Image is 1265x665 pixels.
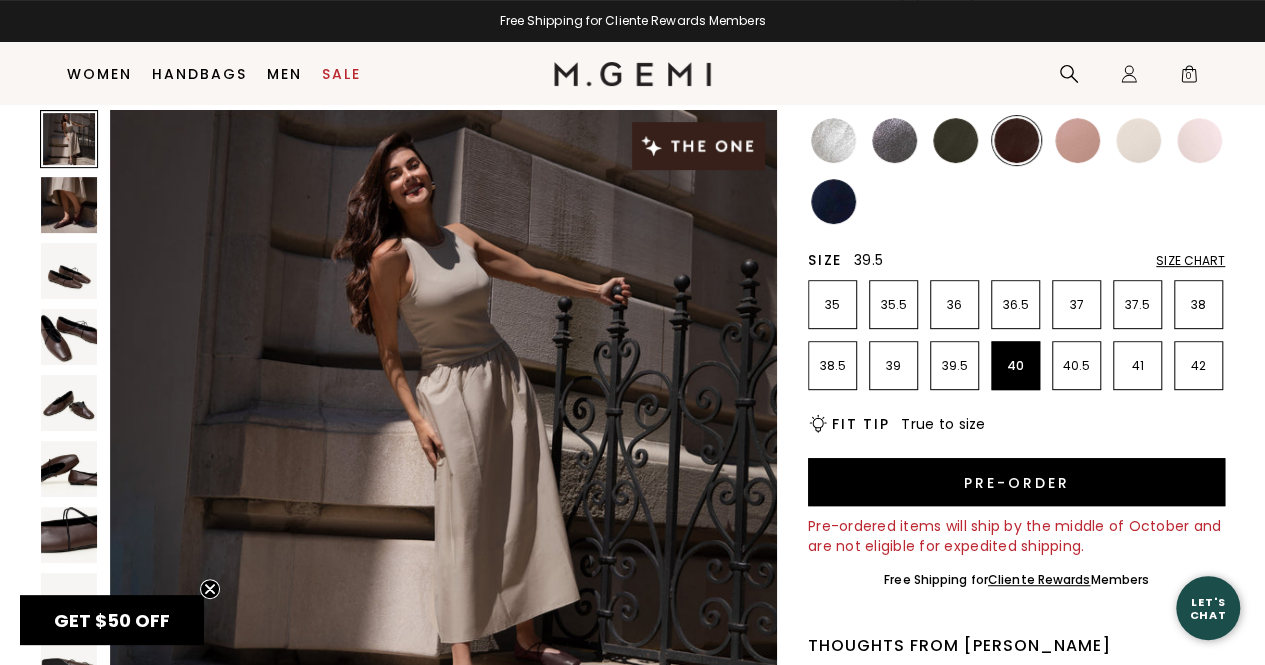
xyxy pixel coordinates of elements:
[1114,358,1161,374] p: 41
[632,122,765,170] img: The One tag
[994,118,1039,163] img: Chocolate
[884,572,1149,588] div: Free Shipping for Members
[809,358,856,374] p: 38.5
[41,573,97,629] img: The Una
[41,177,97,233] img: The Una
[811,179,856,224] img: Navy
[41,243,97,299] img: The Una
[808,458,1225,506] button: Pre-order
[20,595,204,645] div: GET $50 OFFClose teaser
[1055,118,1100,163] img: Antique Rose
[322,66,361,82] a: Sale
[872,118,917,163] img: Gunmetal
[1116,118,1161,163] img: Ecru
[67,66,132,82] a: Women
[808,634,1225,658] div: Thoughts from [PERSON_NAME]
[931,297,978,313] p: 36
[1177,118,1222,163] img: Ballerina Pink
[808,516,1225,556] div: Pre-ordered items will ship by the middle of October and are not eligible for expedited shipping.
[1053,358,1100,374] p: 40.5
[988,571,1091,588] a: Cliente Rewards
[933,118,978,163] img: Military
[200,579,220,599] button: Close teaser
[41,507,97,563] img: The Una
[1176,595,1240,620] div: Let's Chat
[992,297,1039,313] p: 36.5
[832,416,889,432] h2: Fit Tip
[54,608,170,633] span: GET $50 OFF
[992,358,1039,374] p: 40
[901,414,985,434] span: True to size
[811,118,856,163] img: Silver
[1114,297,1161,313] p: 37.5
[41,309,97,365] img: The Una
[152,66,247,82] a: Handbags
[854,250,883,270] span: 39.5
[1179,68,1199,88] span: 0
[267,66,302,82] a: Men
[870,358,917,374] p: 39
[1156,253,1225,269] div: Size Chart
[809,297,856,313] p: 35
[808,252,842,268] h2: Size
[1053,297,1100,313] p: 37
[931,358,978,374] p: 39.5
[41,441,97,497] img: The Una
[554,62,711,86] img: M.Gemi
[1175,297,1222,313] p: 38
[1175,358,1222,374] p: 42
[870,297,917,313] p: 35.5
[41,375,97,431] img: The Una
